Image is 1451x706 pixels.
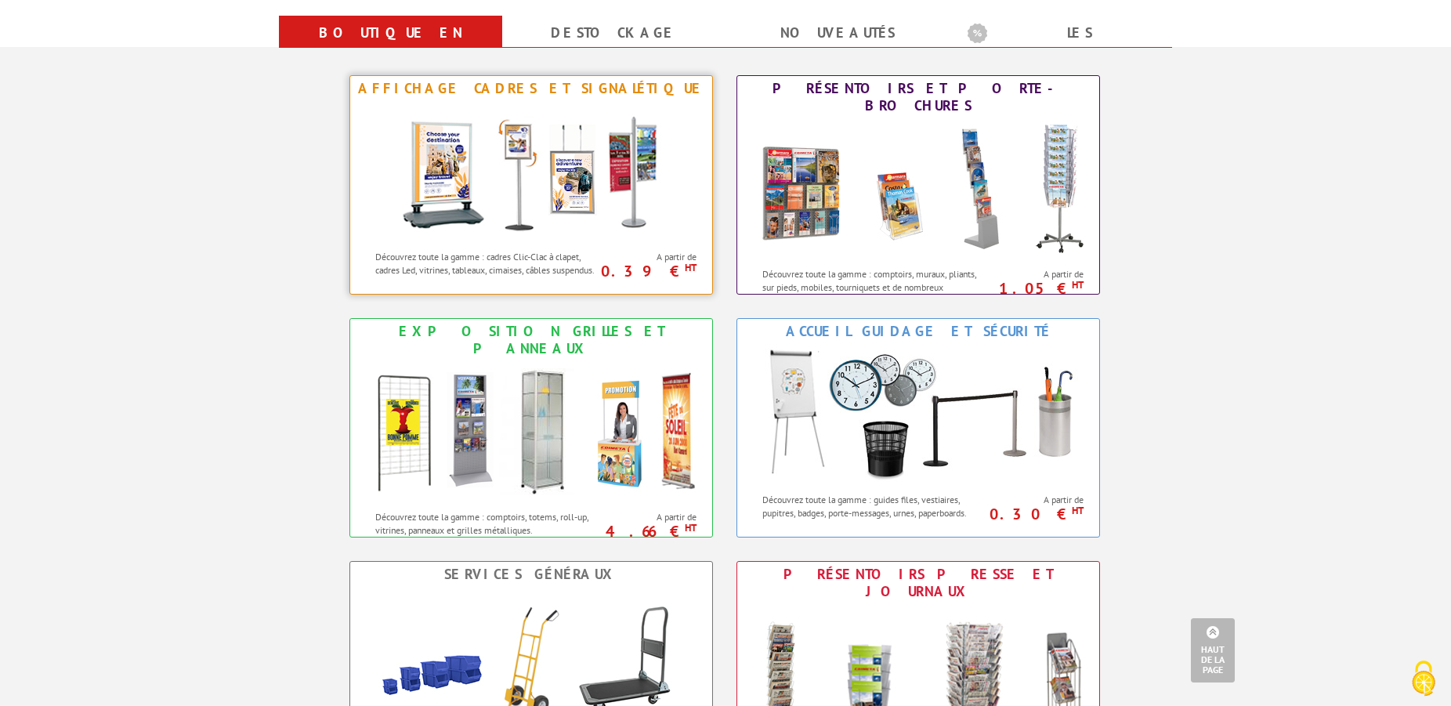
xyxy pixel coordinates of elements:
[375,250,599,277] p: Découvrez toute la gamme : cadres Clic-Clac à clapet, cadres Led, vitrines, tableaux, cimaises, c...
[982,284,1084,293] p: 1.05 €
[349,318,713,538] a: Exposition Grilles et Panneaux Exposition Grilles et Panneaux Découvrez toute la gamme : comptoir...
[741,80,1095,114] div: Présentoirs et Porte-brochures
[1072,504,1084,517] sup: HT
[762,267,986,307] p: Découvrez toute la gamme : comptoirs, muraux, pliants, sur pieds, mobiles, tourniquets et de nomb...
[990,494,1084,506] span: A partir de
[982,509,1084,519] p: 0.30 €
[386,101,676,242] img: Affichage Cadres et Signalétique
[968,19,1163,50] b: Les promotions
[1404,659,1443,698] img: Cookies (fenêtre modale)
[685,261,697,274] sup: HT
[746,344,1091,485] img: Accueil Guidage et Sécurité
[746,118,1091,259] img: Présentoirs et Porte-brochures
[298,19,483,75] a: Boutique en ligne
[603,511,697,523] span: A partir de
[375,510,599,537] p: Découvrez toute la gamme : comptoirs, totems, roll-up, vitrines, panneaux et grilles métalliques.
[685,521,697,534] sup: HT
[736,75,1100,295] a: Présentoirs et Porte-brochures Présentoirs et Porte-brochures Découvrez toute la gamme : comptoir...
[990,268,1084,281] span: A partir de
[595,266,697,276] p: 0.39 €
[1191,618,1235,682] a: Haut de la page
[1072,278,1084,291] sup: HT
[595,527,697,536] p: 4.66 €
[359,361,704,502] img: Exposition Grilles et Panneaux
[354,323,708,357] div: Exposition Grilles et Panneaux
[968,19,1153,75] a: Les promotions
[762,493,986,520] p: Découvrez toute la gamme : guides files, vestiaires, pupitres, badges, porte-messages, urnes, pap...
[354,566,708,583] div: Services Généraux
[354,80,708,97] div: Affichage Cadres et Signalétique
[741,323,1095,340] div: Accueil Guidage et Sécurité
[603,251,697,263] span: A partir de
[1396,653,1451,706] button: Cookies (fenêtre modale)
[741,566,1095,600] div: Présentoirs Presse et Journaux
[521,19,707,47] a: Destockage
[349,75,713,295] a: Affichage Cadres et Signalétique Affichage Cadres et Signalétique Découvrez toute la gamme : cadr...
[736,318,1100,538] a: Accueil Guidage et Sécurité Accueil Guidage et Sécurité Découvrez toute la gamme : guides files, ...
[744,19,930,47] a: nouveautés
